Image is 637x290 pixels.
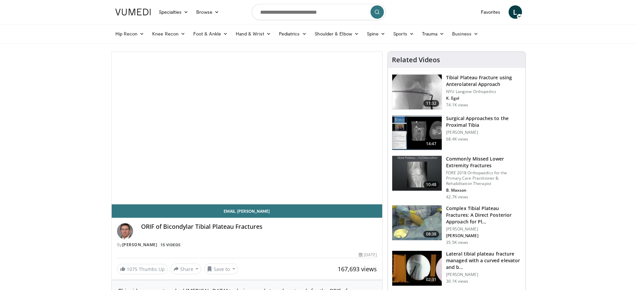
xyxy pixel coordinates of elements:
[363,27,389,40] a: Spine
[446,130,521,135] p: [PERSON_NAME]
[141,223,377,230] h4: ORIF of Bicondylar Tibial Plateau Fractures
[446,89,521,94] p: NYU Langone Orthopedics
[446,102,468,108] p: 74.1K views
[392,156,442,191] img: 4aa379b6-386c-4fb5-93ee-de5617843a87.150x105_q85_crop-smart_upscale.jpg
[204,264,238,274] button: Save to
[446,115,521,128] h3: Surgical Approaches to the Proximal Tibia
[446,170,521,186] p: FORE 2018 Orthopaedics for the Primary Care Practitioner & Rehabilitation Therapist
[423,231,439,237] span: 08:38
[446,74,521,88] h3: Tibial Plateau Fracture using Anterolateral Approach
[359,252,377,258] div: [DATE]
[122,242,157,248] a: [PERSON_NAME]
[192,5,223,19] a: Browse
[189,27,232,40] a: Foot & Ankle
[446,96,521,101] p: K. Egol
[446,156,521,169] h3: Commonly Missed Lower Extremity Fractures
[446,136,468,142] p: 68.4K views
[392,115,521,151] a: 14:47 Surgical Approaches to the Proximal Tibia [PERSON_NAME] 68.4K views
[446,205,521,225] h3: Complex Tibial Plateau Fractures: A Direct Posterior Approach for Pl…
[117,242,377,248] div: By
[446,226,521,232] p: [PERSON_NAME]
[275,27,311,40] a: Pediatrics
[338,265,377,273] span: 167,693 views
[311,27,363,40] a: Shoulder & Elbow
[448,27,482,40] a: Business
[112,52,383,204] video-js: Video Player
[446,240,468,245] p: 35.5K views
[115,9,151,15] img: VuMedi Logo
[148,27,189,40] a: Knee Recon
[392,205,442,240] img: a3c47f0e-2ae2-4b3a-bf8e-14343b886af9.150x105_q85_crop-smart_upscale.jpg
[477,5,505,19] a: Favorites
[446,279,468,284] p: 30.1K views
[392,251,521,286] a: 02:31 Lateral tibial plateau fracture managed with a curved elevator and b… [PERSON_NAME] 30.1K v...
[423,181,439,188] span: 10:48
[446,188,521,193] p: B. Maxson
[111,27,148,40] a: Hip Recon
[117,264,168,274] a: 1075 Thumbs Up
[392,74,521,110] a: 11:32 Tibial Plateau Fracture using Anterolateral Approach NYU Langone Orthopedics K. Egol 74.1K ...
[509,5,522,19] a: L
[232,27,275,40] a: Hand & Wrist
[423,100,439,107] span: 11:32
[127,266,137,272] span: 1075
[392,115,442,150] img: DA_UIUPltOAJ8wcH4xMDoxOjB1O8AjAz.150x105_q85_crop-smart_upscale.jpg
[158,242,183,248] a: 15 Videos
[252,4,386,20] input: Search topics, interventions
[392,56,440,64] h4: Related Videos
[392,156,521,200] a: 10:48 Commonly Missed Lower Extremity Fractures FORE 2018 Orthopaedics for the Primary Care Pract...
[392,75,442,109] img: 9nZFQMepuQiumqNn4xMDoxOjBzMTt2bJ.150x105_q85_crop-smart_upscale.jpg
[112,204,383,218] a: Email [PERSON_NAME]
[446,233,521,238] p: [PERSON_NAME]
[423,276,439,283] span: 02:31
[446,194,468,200] p: 42.7K views
[155,5,193,19] a: Specialties
[423,140,439,147] span: 14:47
[389,27,418,40] a: Sports
[418,27,448,40] a: Trauma
[392,205,521,245] a: 08:38 Complex Tibial Plateau Fractures: A Direct Posterior Approach for Pl… [PERSON_NAME] [PERSON...
[117,223,133,239] img: Avatar
[392,251,442,286] img: ssCKXnGZZaxxNNa35hMDoxOjBvO2OFFA_1.150x105_q85_crop-smart_upscale.jpg
[171,264,202,274] button: Share
[446,251,521,271] h3: Lateral tibial plateau fracture managed with a curved elevator and b…
[446,272,521,277] p: [PERSON_NAME]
